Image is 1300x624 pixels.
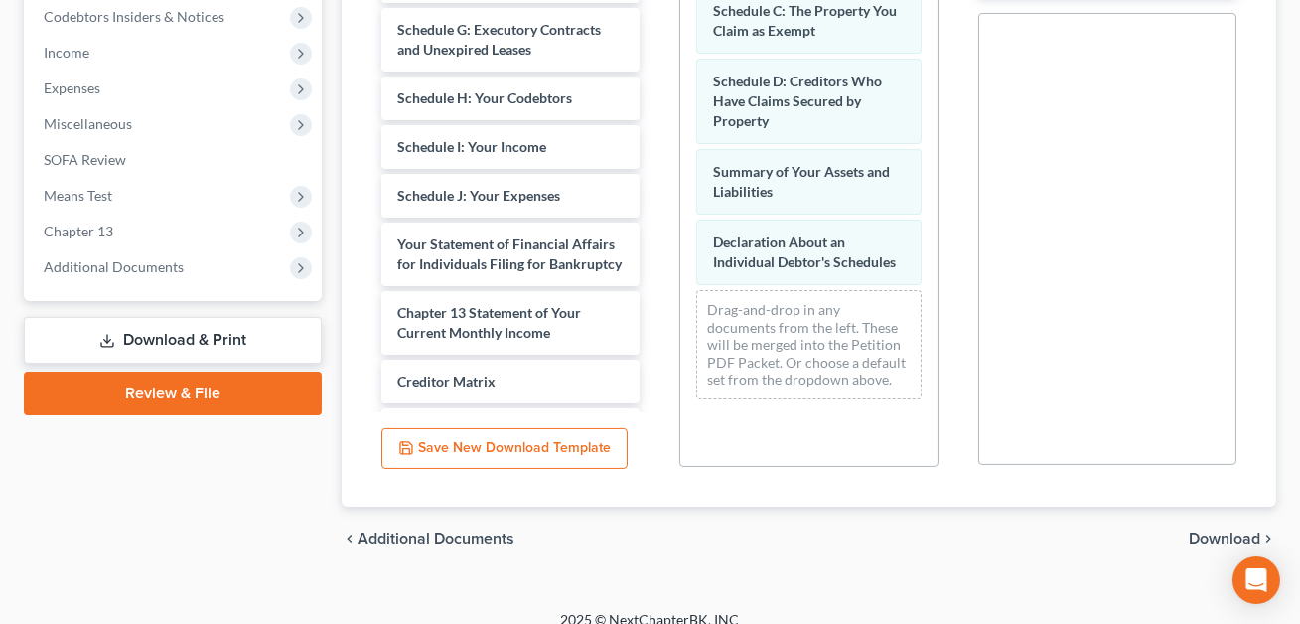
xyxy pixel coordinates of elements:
a: Review & File [24,372,322,415]
span: Schedule D: Creditors Who Have Claims Secured by Property [713,73,882,129]
i: chevron_right [1260,531,1276,546]
span: Schedule H: Your Codebtors [397,89,572,106]
i: chevron_left [342,531,358,546]
button: Download chevron_right [1189,531,1276,546]
span: Summary of Your Assets and Liabilities [713,163,890,200]
span: Means Test [44,187,112,204]
span: Declaration About an Individual Debtor's Schedules [713,234,896,270]
span: Codebtors Insiders & Notices [44,8,224,25]
span: Creditor Matrix [397,373,496,390]
span: Download [1189,531,1260,546]
button: Save New Download Template [381,428,628,470]
span: Additional Documents [44,258,184,275]
span: Income [44,44,89,61]
span: Additional Documents [358,531,514,546]
span: Expenses [44,79,100,96]
span: Your Statement of Financial Affairs for Individuals Filing for Bankruptcy [397,235,622,272]
div: Open Intercom Messenger [1232,556,1280,604]
span: Schedule C: The Property You Claim as Exempt [713,2,897,39]
span: Chapter 13 [44,223,113,239]
span: Schedule J: Your Expenses [397,187,560,204]
a: chevron_left Additional Documents [342,531,514,546]
span: Miscellaneous [44,115,132,132]
a: SOFA Review [28,142,322,178]
span: SOFA Review [44,151,126,168]
a: Download & Print [24,317,322,364]
span: Schedule I: Your Income [397,138,546,155]
div: Drag-and-drop in any documents from the left. These will be merged into the Petition PDF Packet. ... [696,290,921,399]
span: Chapter 13 Statement of Your Current Monthly Income [397,304,581,341]
span: Schedule G: Executory Contracts and Unexpired Leases [397,21,601,58]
